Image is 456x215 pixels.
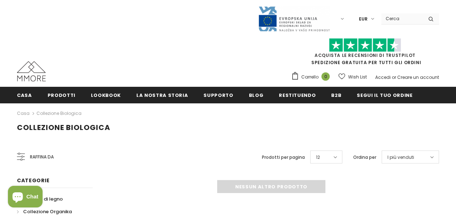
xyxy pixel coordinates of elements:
span: B2B [331,92,341,99]
a: supporto [203,87,233,103]
a: Casa [17,109,30,118]
a: Collezione biologica [36,110,82,116]
span: SPEDIZIONE GRATUITA PER TUTTI GLI ORDINI [291,41,439,66]
span: Lookbook [91,92,121,99]
span: Collezione Organika [23,208,72,215]
a: Javni Razpis [258,15,330,22]
a: Restituendo [279,87,316,103]
a: Accedi [375,74,391,80]
span: Prodotti [48,92,75,99]
img: Casi MMORE [17,61,46,81]
a: B2B [331,87,341,103]
span: Wish List [348,73,367,81]
a: Casa [17,87,32,103]
span: Raffina da [30,153,54,161]
span: Casa [17,92,32,99]
a: La nostra storia [136,87,188,103]
a: Prodotti [48,87,75,103]
span: Carrello [301,73,319,81]
span: Blog [249,92,264,99]
a: Acquista le recensioni di TrustPilot [315,52,416,58]
span: supporto [203,92,233,99]
a: Lookbook [91,87,121,103]
span: or [392,74,396,80]
img: Javni Razpis [258,6,330,32]
span: Segui il tuo ordine [357,92,412,99]
span: 12 [316,154,320,161]
span: Restituendo [279,92,316,99]
a: Blog [249,87,264,103]
span: 0 [321,72,330,81]
a: Segui il tuo ordine [357,87,412,103]
a: Wish List [338,71,367,83]
span: La nostra storia [136,92,188,99]
span: I più venduti [387,154,414,161]
label: Prodotti per pagina [262,154,305,161]
input: Search Site [381,13,423,24]
inbox-online-store-chat: Shopify online store chat [6,186,45,209]
a: Carrello 0 [291,72,333,82]
span: Categorie [17,177,49,184]
img: Fidati di Pilot Stars [329,38,401,52]
span: EUR [359,15,368,23]
label: Ordina per [353,154,376,161]
span: Collezione biologica [17,122,110,133]
a: Creare un account [397,74,439,80]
